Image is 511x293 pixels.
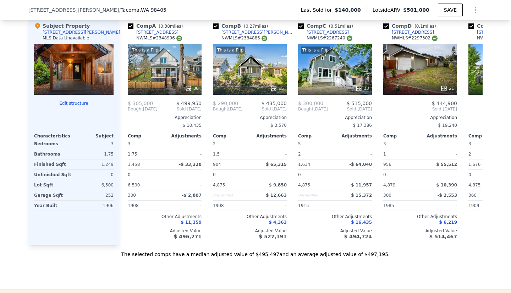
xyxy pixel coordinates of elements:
[34,170,72,180] div: Unfinished Sqft
[213,172,216,177] span: 0
[351,193,372,198] span: $ 15,372
[349,162,372,167] span: -$ 64,040
[221,29,295,35] div: [STREET_ADDRESS][PERSON_NAME]
[468,3,483,17] button: Show Options
[158,106,202,112] span: Sold [DATE]
[251,201,287,211] div: -
[468,162,480,167] span: 1,676
[185,85,199,92] div: 30
[468,141,471,146] span: 3
[468,201,504,211] div: 1909
[259,234,287,239] span: $ 527,191
[166,170,202,180] div: -
[326,24,356,29] span: ( miles)
[43,29,120,35] div: [STREET_ADDRESS][PERSON_NAME]
[422,201,457,211] div: -
[351,220,372,225] span: $ 16,435
[213,106,243,112] div: [DATE]
[355,85,369,92] div: 33
[34,22,90,29] div: Subject Property
[266,162,287,167] span: $ 65,315
[128,201,163,211] div: 1908
[422,149,457,159] div: -
[166,201,202,211] div: -
[468,183,480,188] span: 4,875
[246,24,255,29] span: 0.27
[383,214,457,219] div: Other Adjustments
[28,245,483,258] div: The selected comps have a median adjusted value of $495,497 and an average adjusted value of $497...
[468,133,505,139] div: Comp
[34,201,72,211] div: Year Built
[336,149,372,159] div: -
[422,139,457,149] div: -
[269,183,287,188] span: $ 9,850
[383,149,419,159] div: 1
[347,36,352,41] img: NWMLS Logo
[176,36,182,41] img: NWMLS Logo
[298,228,372,234] div: Adjusted Value
[298,162,310,167] span: 1,634
[298,106,328,112] div: [DATE]
[75,139,114,149] div: 3
[298,106,313,112] span: Bought
[412,24,439,29] span: ( miles)
[136,35,182,41] div: NWMLS # 2348996
[422,170,457,180] div: -
[468,172,471,177] span: 0
[128,106,143,112] span: Bought
[182,193,202,198] span: -$ 2,807
[179,162,202,167] span: -$ 33,328
[335,6,361,13] span: $140,000
[213,133,250,139] div: Comp
[128,172,131,177] span: 0
[298,183,310,188] span: 4,875
[298,190,334,200] div: Unspecified
[128,101,153,106] span: $ 305,000
[439,220,457,225] span: $ 6,219
[128,193,136,198] span: 300
[298,214,372,219] div: Other Adjustments
[468,193,477,198] span: 360
[392,29,434,35] div: [STREET_ADDRESS]
[241,24,271,29] span: ( miles)
[330,24,340,29] span: 0.51
[213,115,287,120] div: Appreciation
[34,180,72,190] div: Lot Sqft
[383,162,391,167] span: 956
[468,149,504,159] div: 2
[416,24,423,29] span: 0.1
[213,149,248,159] div: 1.5
[373,6,403,13] span: Lotside ARV
[438,193,457,198] span: -$ 2,553
[301,6,335,13] span: Last Sold for
[128,22,186,29] div: Comp A
[336,170,372,180] div: -
[128,214,202,219] div: Other Adjustments
[298,141,301,146] span: 5
[298,172,301,177] span: 0
[266,193,287,198] span: $ 12,663
[383,115,457,120] div: Appreciation
[128,29,178,35] a: [STREET_ADDRESS]
[307,29,349,35] div: [STREET_ADDRESS]
[181,220,202,225] span: $ 11,359
[128,228,202,234] div: Adjusted Value
[298,201,334,211] div: 1915
[128,133,165,139] div: Comp
[213,106,228,112] span: Bought
[75,170,114,180] div: 0
[213,214,287,219] div: Other Adjustments
[34,101,114,106] button: Edit structure
[432,36,438,41] img: NWMLS Logo
[336,201,372,211] div: -
[74,133,114,139] div: Subject
[270,123,287,128] span: $ 3,570
[34,190,72,200] div: Garage Sqft
[336,139,372,149] div: -
[213,22,271,29] div: Comp B
[438,4,463,16] button: SAVE
[429,234,457,239] span: $ 514,467
[128,115,202,120] div: Appreciation
[335,133,372,139] div: Adjustments
[139,7,166,13] span: , WA 98405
